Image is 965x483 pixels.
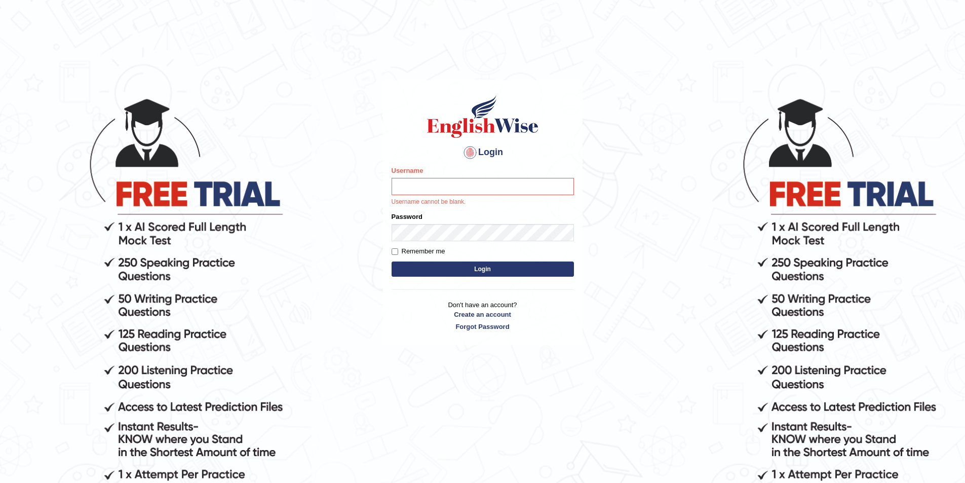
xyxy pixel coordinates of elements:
[392,144,574,161] h4: Login
[392,310,574,319] a: Create an account
[392,300,574,331] p: Don't have an account?
[392,322,574,331] a: Forgot Password
[392,248,398,255] input: Remember me
[392,262,574,277] button: Login
[392,198,574,207] p: Username cannot be blank.
[392,166,423,175] label: Username
[392,246,445,256] label: Remember me
[425,94,541,139] img: Logo of English Wise sign in for intelligent practice with AI
[392,212,422,221] label: Password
